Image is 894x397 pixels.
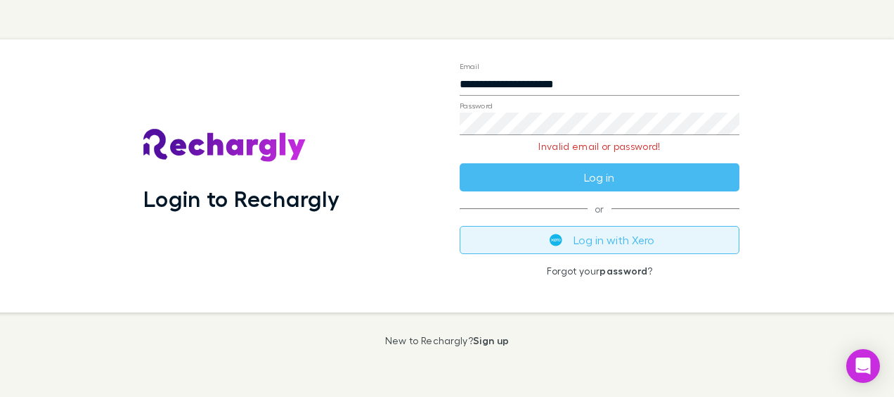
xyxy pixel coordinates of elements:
div: Open Intercom Messenger [846,349,880,383]
a: password [600,265,647,277]
p: New to Rechargly? [385,335,510,346]
label: Email [460,61,479,72]
p: Forgot your ? [460,265,739,277]
h1: Login to Rechargly [143,185,339,212]
a: Sign up [473,334,509,346]
button: Log in with Xero [460,226,739,254]
span: or [460,208,739,209]
p: Invalid email or password! [460,141,739,152]
label: Password [460,101,493,111]
img: Rechargly's Logo [143,129,306,163]
button: Log in [460,163,739,191]
img: Xero's logo [550,234,562,246]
